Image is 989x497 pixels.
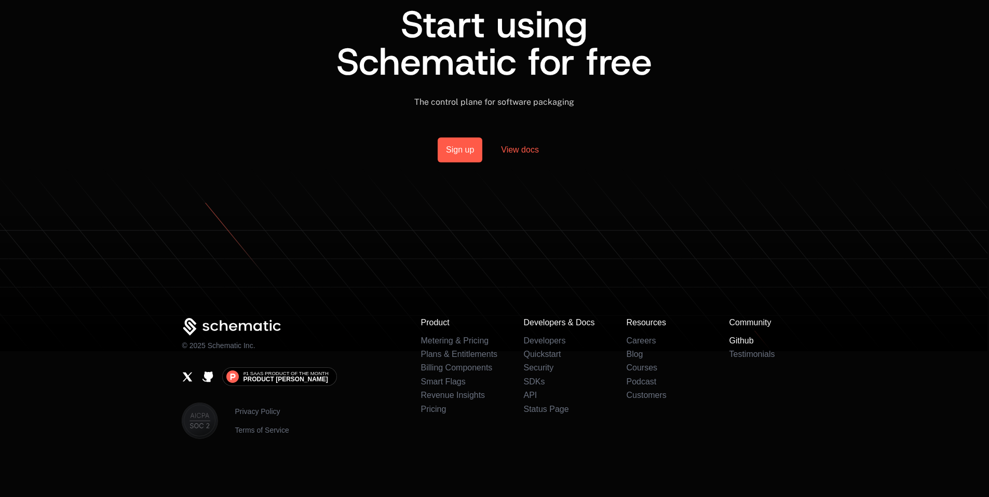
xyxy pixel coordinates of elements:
a: Podcast [626,377,656,386]
h3: Resources [626,318,704,327]
h3: Developers & Docs [523,318,601,327]
a: Github [202,371,214,383]
a: Github [729,336,753,345]
img: SOC II & Aicapa [182,403,218,439]
a: Blog [626,350,643,358]
span: Product [PERSON_NAME] [243,376,328,382]
a: Careers [626,336,656,345]
a: API [523,391,537,399]
h3: Community [729,318,807,327]
a: Plans & Entitlements [421,350,497,358]
a: SDKs [523,377,545,386]
a: Sign up [438,137,482,162]
a: Privacy Policy [235,406,289,417]
a: Terms of Service [235,425,289,435]
span: The control plane for software packaging [414,97,574,107]
a: Revenue Insights [421,391,485,399]
a: Customers [626,391,666,399]
a: Billing Components [421,363,492,372]
a: #1 SaaS Product of the MonthProduct [PERSON_NAME] [222,367,336,386]
a: Metering & Pricing [421,336,489,345]
a: Quickstart [523,350,561,358]
p: © 2025 Schematic Inc. [182,340,255,351]
a: Pricing [421,405,446,413]
a: Developers [523,336,565,345]
span: #1 SaaS Product of the Month [243,371,328,376]
a: Smart Flags [421,377,465,386]
a: Security [523,363,553,372]
a: Testimonials [729,350,775,358]
a: Status Page [523,405,568,413]
a: View docs [489,137,551,162]
a: X [182,371,194,383]
h3: Product [421,318,498,327]
a: Courses [626,363,657,372]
